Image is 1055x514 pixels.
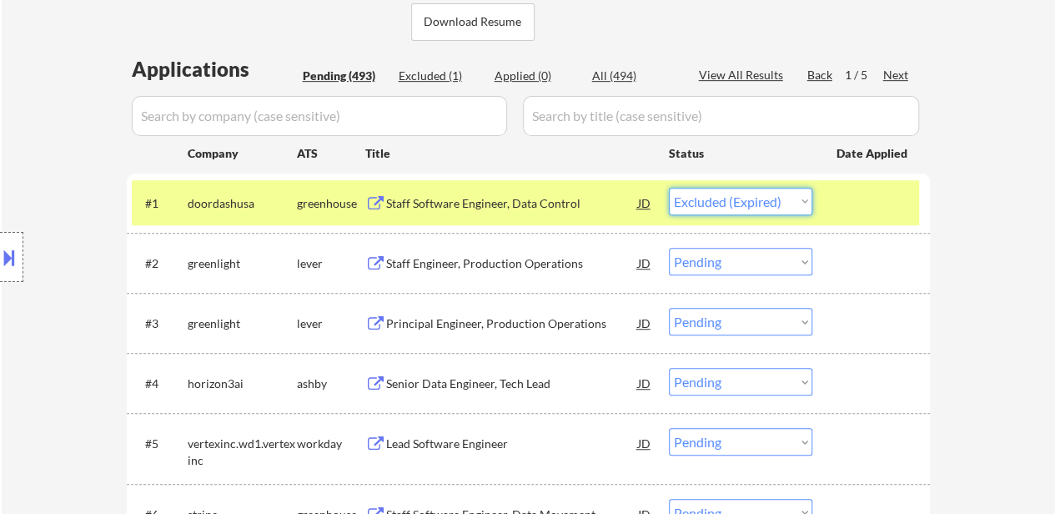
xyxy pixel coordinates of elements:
[699,67,788,83] div: View All Results
[636,188,653,218] div: JD
[132,59,297,79] div: Applications
[297,195,365,212] div: greenhouse
[411,3,535,41] button: Download Resume
[297,255,365,272] div: lever
[297,436,365,452] div: workday
[386,375,638,392] div: Senior Data Engineer, Tech Lead
[636,308,653,338] div: JD
[386,436,638,452] div: Lead Software Engineer
[495,68,578,84] div: Applied (0)
[365,145,653,162] div: Title
[145,436,174,452] div: #5
[297,315,365,332] div: lever
[883,67,910,83] div: Next
[636,368,653,398] div: JD
[188,436,297,468] div: vertexinc.wd1.vertexinc
[523,96,919,136] input: Search by title (case sensitive)
[845,67,883,83] div: 1 / 5
[669,138,812,168] div: Status
[636,428,653,458] div: JD
[132,96,507,136] input: Search by company (case sensitive)
[386,315,638,332] div: Principal Engineer, Production Operations
[592,68,676,84] div: All (494)
[807,67,834,83] div: Back
[836,145,910,162] div: Date Applied
[303,68,386,84] div: Pending (493)
[297,375,365,392] div: ashby
[399,68,482,84] div: Excluded (1)
[636,248,653,278] div: JD
[386,255,638,272] div: Staff Engineer, Production Operations
[386,195,638,212] div: Staff Software Engineer, Data Control
[297,145,365,162] div: ATS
